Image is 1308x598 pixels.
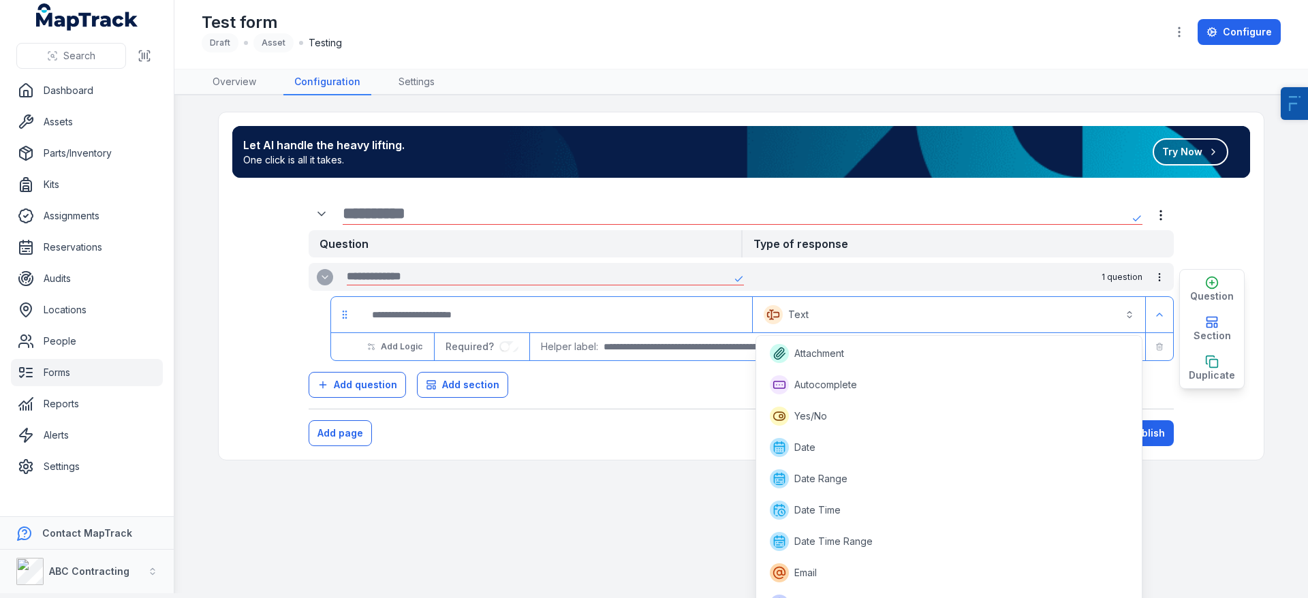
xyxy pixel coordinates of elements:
[794,347,844,360] span: Attachment
[756,300,1142,330] button: Text
[794,409,827,423] span: Yes/No
[794,378,857,392] span: Autocomplete
[794,503,841,517] span: Date Time
[794,566,817,580] span: Email
[794,535,873,548] span: Date Time Range
[794,472,847,486] span: Date Range
[794,441,815,454] span: Date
